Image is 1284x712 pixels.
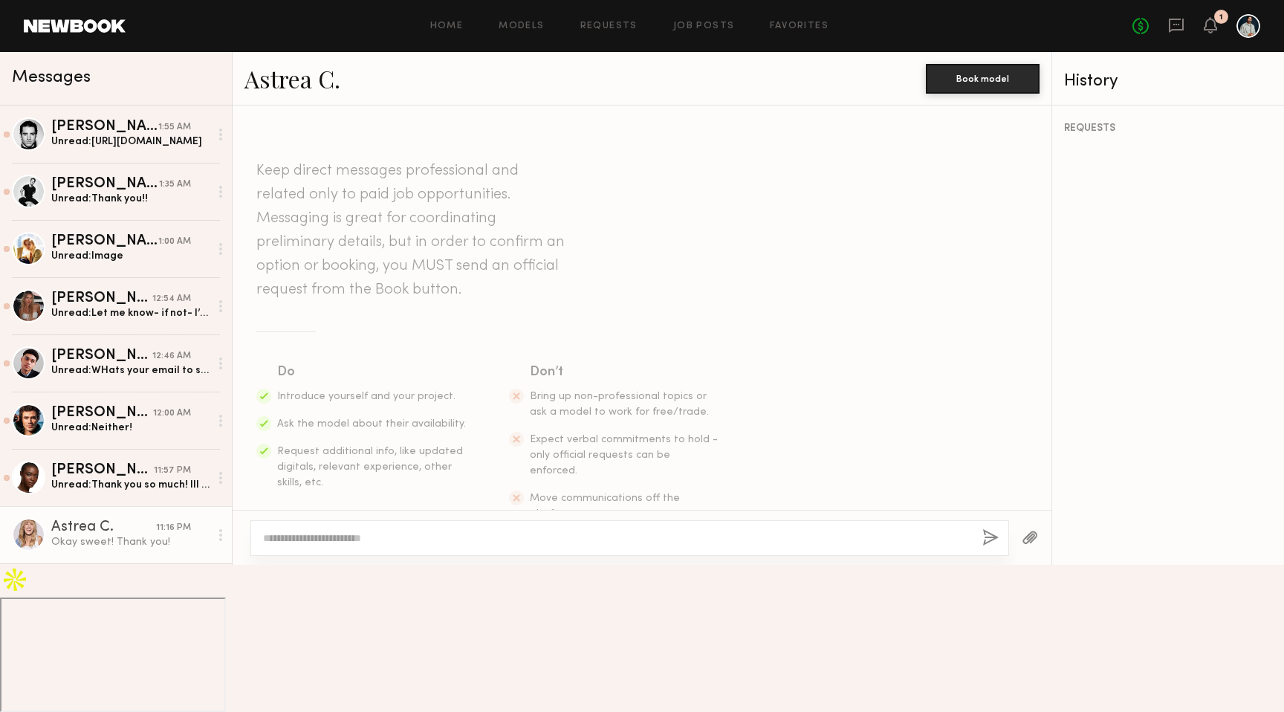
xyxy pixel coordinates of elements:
div: Unread: Neither! [51,421,210,435]
div: Unread: Thank you!! [51,192,210,206]
span: Ask the model about their availability. [277,419,466,429]
div: Astrea C. [51,520,156,535]
a: Job Posts [673,22,735,31]
div: 1 [1219,13,1223,22]
div: Do [277,362,467,383]
a: Home [430,22,464,31]
div: Unread: Thank you so much! Ill get it to you asap! [51,478,210,492]
div: [PERSON_NAME] [51,177,159,192]
div: [PERSON_NAME] [51,291,152,306]
div: REQUESTS [1064,123,1272,134]
div: Unread: [URL][DOMAIN_NAME] [51,135,210,149]
div: Unread: Let me know- if not- I’m happy to send you the video asap [DATE] morning [51,306,210,320]
span: Move communications off the platform. [530,493,680,519]
a: Models [499,22,544,31]
div: Okay sweet! Thank you! [51,535,210,549]
a: Requests [580,22,638,31]
span: Messages [12,69,91,86]
a: Favorites [770,22,829,31]
div: [PERSON_NAME] [51,463,154,478]
div: 12:54 AM [152,292,191,306]
div: Unread: WHats your email to send we transfer? [51,363,210,378]
header: Keep direct messages professional and related only to paid job opportunities. Messaging is great ... [256,159,568,302]
span: Introduce yourself and your project. [277,392,455,401]
a: Astrea C. [244,62,340,94]
div: 1:00 AM [158,235,191,249]
div: Don’t [530,362,720,383]
div: [PERSON_NAME] [51,349,152,363]
span: Request additional info, like updated digitals, relevant experience, other skills, etc. [277,447,463,488]
span: Bring up non-professional topics or ask a model to work for free/trade. [530,392,709,417]
a: Book model [926,71,1040,84]
span: Expect verbal commitments to hold - only official requests can be enforced. [530,435,718,476]
div: [PERSON_NAME] [51,234,158,249]
div: 12:00 AM [153,407,191,421]
div: 1:35 AM [159,178,191,192]
div: [PERSON_NAME] [51,406,153,421]
div: [PERSON_NAME] [51,120,158,135]
div: Unread: Image [51,249,210,263]
div: 1:55 AM [158,120,191,135]
div: History [1064,73,1272,90]
div: 11:16 PM [156,521,191,535]
div: 12:46 AM [152,349,191,363]
div: 11:57 PM [154,464,191,478]
button: Book model [926,64,1040,94]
